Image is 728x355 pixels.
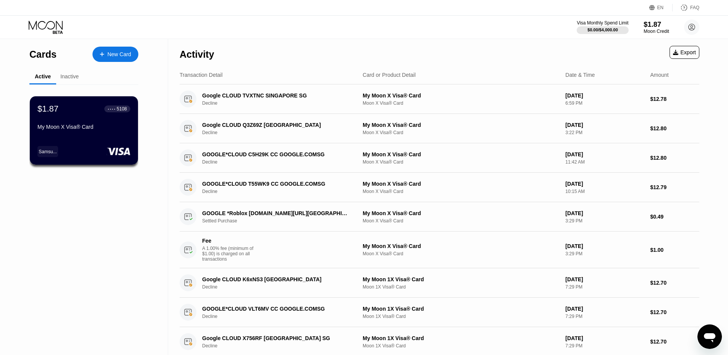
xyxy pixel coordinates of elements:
[566,151,644,157] div: [DATE]
[180,232,699,268] div: FeeA 1.00% fee (minimum of $1.00) is charged on all transactionsMy Moon X Visa® CardMoon X Visa® ...
[566,276,644,282] div: [DATE]
[37,124,130,130] div: My Moon X Visa® Card
[180,114,699,143] div: Google CLOUD Q3Z69Z [GEOGRAPHIC_DATA]DeclineMy Moon X Visa® CardMoon X Visa® Card[DATE]3:22 PM$12.80
[566,122,644,128] div: [DATE]
[363,276,559,282] div: My Moon 1X Visa® Card
[566,72,595,78] div: Date & Time
[29,49,57,60] div: Cards
[363,243,559,249] div: My Moon X Visa® Card
[363,181,559,187] div: My Moon X Visa® Card
[650,280,699,286] div: $12.70
[566,284,644,290] div: 7:29 PM
[673,49,696,55] div: Export
[202,276,350,282] div: Google CLOUD K6xNS3 [GEOGRAPHIC_DATA]
[363,122,559,128] div: My Moon X Visa® Card
[202,92,350,99] div: Google CLOUD TVXTNC SINGAPORE SG
[363,72,416,78] div: Card or Product Detail
[180,143,699,173] div: GOOGLE*CLOUD C5H29K CC GOOGLE.COMSGDeclineMy Moon X Visa® CardMoon X Visa® Card[DATE]11:42 AM$12.80
[650,214,699,220] div: $0.49
[180,298,699,327] div: GOOGLE*CLOUD VLT6MV CC GOOGLE.COMSGDeclineMy Moon 1X Visa® CardMoon 1X Visa® Card[DATE]7:29 PM$12.70
[363,210,559,216] div: My Moon X Visa® Card
[202,151,350,157] div: GOOGLE*CLOUD C5H29K CC GOOGLE.COMSG
[92,47,138,62] div: New Card
[363,314,559,319] div: Moon 1X Visa® Card
[363,335,559,341] div: My Moon 1X Visa® Card
[657,5,664,10] div: EN
[690,5,699,10] div: FAQ
[566,181,644,187] div: [DATE]
[202,335,350,341] div: Google CLOUD X756RF [GEOGRAPHIC_DATA] SG
[644,20,669,34] div: $1.87Moon Credit
[566,130,644,135] div: 3:22 PM
[566,343,644,349] div: 7:29 PM
[566,243,644,249] div: [DATE]
[566,92,644,99] div: [DATE]
[566,101,644,106] div: 6:59 PM
[363,189,559,194] div: Moon X Visa® Card
[202,306,350,312] div: GOOGLE*CLOUD VLT6MV CC GOOGLE.COMSG
[566,159,644,165] div: 11:42 AM
[180,173,699,202] div: GOOGLE*CLOUD T55WK9 CC GOOGLE.COMSGDeclineMy Moon X Visa® CardMoon X Visa® Card[DATE]10:15 AM$12.79
[37,104,58,114] div: $1.87
[566,306,644,312] div: [DATE]
[60,73,79,79] div: Inactive
[363,306,559,312] div: My Moon 1X Visa® Card
[650,247,699,253] div: $1.00
[697,324,722,349] iframe: Кнопка запуска окна обмена сообщениями
[39,149,57,154] div: Samsu...
[566,189,644,194] div: 10:15 AM
[202,218,362,224] div: Settled Purchase
[650,339,699,345] div: $12.70
[670,46,699,59] div: Export
[363,218,559,224] div: Moon X Visa® Card
[363,151,559,157] div: My Moon X Visa® Card
[644,29,669,34] div: Moon Credit
[650,125,699,131] div: $12.80
[202,284,362,290] div: Decline
[363,92,559,99] div: My Moon X Visa® Card
[566,218,644,224] div: 3:29 PM
[202,189,362,194] div: Decline
[180,49,214,60] div: Activity
[650,309,699,315] div: $12.70
[202,210,350,216] div: GOOGLE *Roblox [DOMAIN_NAME][URL][GEOGRAPHIC_DATA]
[363,343,559,349] div: Moon 1X Visa® Card
[649,4,673,11] div: EN
[363,101,559,106] div: Moon X Visa® Card
[566,251,644,256] div: 3:29 PM
[644,20,669,28] div: $1.87
[363,159,559,165] div: Moon X Visa® Card
[107,51,131,58] div: New Card
[202,246,259,262] div: A 1.00% fee (minimum of $1.00) is charged on all transactions
[566,210,644,216] div: [DATE]
[180,268,699,298] div: Google CLOUD K6xNS3 [GEOGRAPHIC_DATA]DeclineMy Moon 1X Visa® CardMoon 1X Visa® Card[DATE]7:29 PM$...
[577,20,628,26] div: Visa Monthly Spend Limit
[363,130,559,135] div: Moon X Visa® Card
[35,73,51,79] div: Active
[650,96,699,102] div: $12.78
[202,122,350,128] div: Google CLOUD Q3Z69Z [GEOGRAPHIC_DATA]
[566,314,644,319] div: 7:29 PM
[202,159,362,165] div: Decline
[108,108,115,110] div: ● ● ● ●
[202,130,362,135] div: Decline
[363,251,559,256] div: Moon X Visa® Card
[180,84,699,114] div: Google CLOUD TVXTNC SINGAPORE SGDeclineMy Moon X Visa® CardMoon X Visa® Card[DATE]6:59 PM$12.78
[650,184,699,190] div: $12.79
[650,155,699,161] div: $12.80
[577,20,628,34] div: Visa Monthly Spend Limit$0.00/$4,000.00
[202,314,362,319] div: Decline
[180,72,222,78] div: Transaction Detail
[117,106,127,112] div: 5108
[202,238,256,244] div: Fee
[650,72,668,78] div: Amount
[673,4,699,11] div: FAQ
[566,335,644,341] div: [DATE]
[30,96,138,165] div: $1.87● ● ● ●5108My Moon X Visa® CardSamsu...
[363,284,559,290] div: Moon 1X Visa® Card
[202,343,362,349] div: Decline
[587,28,618,32] div: $0.00 / $4,000.00
[202,101,362,106] div: Decline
